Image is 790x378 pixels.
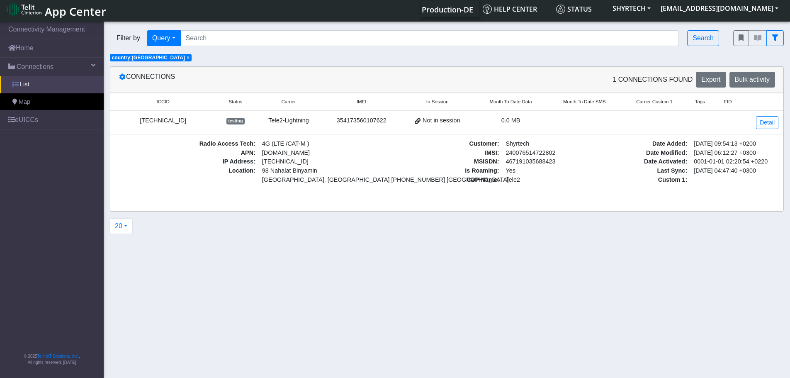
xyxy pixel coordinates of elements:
span: [GEOGRAPHIC_DATA], [GEOGRAPHIC_DATA] [PHONE_NUMBER] [GEOGRAPHIC_DATA] [262,176,399,185]
div: Tele2-Lightning [260,116,317,125]
span: 0.0 MB [501,117,520,124]
a: Help center [479,1,553,17]
span: Customer : [415,139,503,149]
span: 4G (LTE /CAT-M ) [259,139,402,149]
span: Custom 1 : [603,176,690,185]
span: Carrier [281,98,296,105]
span: CDP Name : [415,176,503,185]
span: Tags [695,98,705,105]
a: Status [553,1,608,17]
div: fitlers menu [733,30,784,46]
span: Is Roaming : [415,166,503,176]
span: [TECHNICAL_ID] [262,158,309,165]
span: × [187,55,190,61]
div: [TECHNICAL_ID] [115,116,211,125]
img: status.svg [556,5,565,14]
button: 20 [109,218,133,234]
span: Tele2 [503,176,591,185]
a: Telit IoT Solutions, Inc. [37,354,79,358]
span: Radio Access Tech : [115,139,259,149]
span: [DOMAIN_NAME] [259,149,402,158]
span: Export [701,76,720,83]
span: Month To Date Data [490,98,532,105]
span: Status [556,5,592,14]
span: Location : [115,166,259,184]
span: Production-DE [422,5,473,15]
span: [DATE] 04:47:40 +0300 [690,166,778,176]
span: country:[GEOGRAPHIC_DATA] [112,55,185,61]
span: APN : [115,149,259,158]
span: testing [226,118,245,124]
span: In Session [426,98,449,105]
img: logo-telit-cinterion-gw-new.png [7,3,41,16]
span: Carrier Custom 1 [636,98,673,105]
span: MSISDN : [415,157,503,166]
span: App Center [45,4,106,19]
span: ICCID [157,98,170,105]
span: Status [229,98,243,105]
span: 0001-01-01 02:20:54 +0220 [690,157,778,166]
span: IP Address : [115,157,259,166]
a: App Center [7,0,105,18]
span: Shyrtech [503,139,591,149]
button: Close [187,55,190,60]
button: [EMAIL_ADDRESS][DOMAIN_NAME] [656,1,783,16]
a: Detail [756,116,778,129]
span: 467191035688423 [503,157,591,166]
span: Date Modified : [603,149,690,158]
span: 1 Connections found [613,75,693,85]
span: Connections [17,62,53,72]
input: Search... [180,30,679,46]
span: List [20,80,29,89]
button: Query [147,30,181,46]
span: Map [19,98,30,107]
span: Filter by [110,33,147,43]
span: Date Added : [603,139,690,149]
span: Last Sync : [603,166,690,176]
span: Help center [483,5,537,14]
button: Search [687,30,719,46]
span: 98 Nahalat Binyamin [262,166,399,176]
span: EID [724,98,732,105]
button: Bulk activity [729,72,775,88]
span: Bulk activity [735,76,770,83]
div: Connections [112,72,447,88]
span: IMEI [357,98,367,105]
span: Month To Date SMS [563,98,606,105]
span: [DATE] 06:12:27 +0300 [690,149,778,158]
img: knowledge.svg [483,5,492,14]
span: Yes [506,167,515,174]
span: Date Activated : [603,157,690,166]
span: Not in session [423,116,460,125]
a: Your current platform instance [421,1,473,17]
span: 240076514722802 [503,149,591,158]
div: 354173560107622 [327,116,396,125]
span: [DATE] 09:54:13 +0200 [690,139,778,149]
button: SHYRTECH [608,1,656,16]
span: IMSI : [415,149,503,158]
button: Export [696,72,726,88]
